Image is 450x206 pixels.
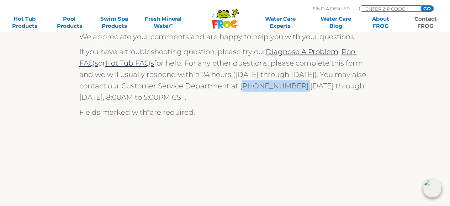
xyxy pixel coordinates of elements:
a: PoolProducts [52,15,87,30]
a: Diagnose A Problem, [266,47,340,56]
a: AboutFROG [363,15,398,30]
a: Fresh MineralWater∞ [142,15,185,30]
a: ContactFROG [408,15,443,30]
img: openIcon [423,179,441,197]
p: Find A Dealer [313,5,350,12]
p: If you have a troubleshooting question, please try our or for help. For any other questions, plea... [79,46,371,103]
a: Water CareExperts [252,15,308,30]
sup: ∞ [170,22,173,27]
a: Hot Tub FAQs [105,59,154,67]
p: We appreciate your comments and are happy to help you with your questions [79,31,371,42]
a: Water CareBlog [318,15,353,30]
a: Swim SpaProducts [97,15,132,30]
input: Zip Code Form [365,6,413,12]
p: Fields marked with are required. [79,107,371,118]
a: Hot TubProducts [7,15,42,30]
input: GO [420,6,433,11]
